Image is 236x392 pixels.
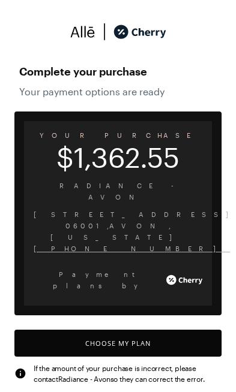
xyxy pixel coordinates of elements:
span: [PHONE_NUMBER] [34,243,202,254]
button: Choose My Plan [14,330,222,357]
span: [STREET_ADDRESS] 06001 , AVON , [US_STATE] [34,209,202,243]
span: $1,362.55 [24,149,212,165]
img: svg%3e [70,23,95,41]
img: cherry_white_logo-JPerc-yG.svg [166,271,202,289]
img: svg%3e [95,23,113,41]
span: YOUR PURCHASE [24,127,212,143]
span: Your payment options are ready [19,86,217,97]
span: If the amount of your purchase is incorrect, please contact Radiance - Avon so they can correct t... [34,363,222,384]
img: cherry_black_logo-DrOE_MJI.svg [113,23,166,41]
span: Payment plans by [34,269,164,291]
img: svg%3e [14,367,26,379]
span: Complete your purchase [19,62,217,81]
span: Radiance - Avon [34,180,202,203]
